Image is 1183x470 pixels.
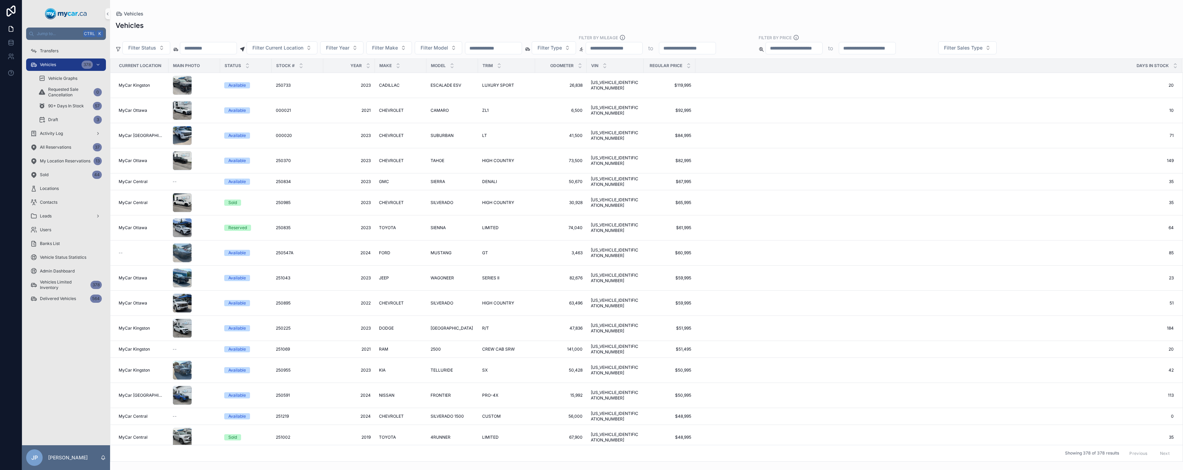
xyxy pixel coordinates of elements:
[228,179,246,185] div: Available
[431,83,461,88] span: ESCALADE ESV
[379,158,404,163] span: CHEVROLET
[539,300,583,306] span: 63,496
[327,158,371,163] a: 2023
[379,133,404,138] span: CHEVROLET
[538,44,562,51] span: Filter Type
[48,117,58,122] span: Draft
[482,200,514,205] span: HIGH COUNTRY
[648,275,691,281] span: $59,995
[94,157,102,165] div: 13
[119,225,147,231] span: MyCar Ottawa
[482,83,514,88] span: LUXURY SPORT
[591,155,640,166] a: [US_VEHICLE_IDENTIFICATION_NUMBER]
[327,275,371,281] a: 2023
[482,225,499,231] span: LIMITED
[224,325,268,331] a: Available
[26,45,106,57] a: Transfers
[379,275,389,281] span: JEEP
[119,250,164,256] a: --
[276,225,319,231] a: 250835
[93,143,102,151] div: 37
[696,250,1174,256] a: 85
[40,186,59,191] span: Locations
[327,108,371,113] span: 2021
[94,88,102,96] div: 0
[539,200,583,205] a: 30,928
[379,250,422,256] a: FORD
[539,158,583,163] span: 73,500
[539,179,583,184] a: 50,670
[26,182,106,195] a: Locations
[591,80,640,91] a: [US_VEHICLE_IDENTIFICATION_NUMBER]
[26,237,106,250] a: Banks List
[431,200,453,205] span: SILVERADO
[327,179,371,184] a: 2023
[40,255,86,260] span: Vehicle Status Statistics
[37,31,80,36] span: Jump to...
[591,247,640,258] a: [US_VEHICLE_IDENTIFICATION_NUMBER]
[591,222,640,233] a: [US_VEHICLE_IDENTIFICATION_NUMBER]
[276,300,319,306] a: 250895
[648,158,691,163] span: $82,995
[276,158,319,163] a: 250370
[696,179,1174,184] span: 35
[327,250,371,256] span: 2024
[119,133,164,138] a: MyCar [GEOGRAPHIC_DATA]
[482,225,531,231] a: LIMITED
[276,325,319,331] a: 250225
[119,300,147,306] span: MyCar Ottawa
[431,200,474,205] a: SILVERADO
[379,300,422,306] a: CHEVROLET
[591,298,640,309] span: [US_VEHICLE_IDENTIFICATION_NUMBER]
[34,86,106,98] a: Requested Sale Cancellation0
[366,41,412,54] button: Select Button
[539,225,583,231] span: 74,040
[539,133,583,138] span: 41,500
[379,200,404,205] span: CHEVROLET
[224,200,268,206] a: Sold
[648,300,691,306] a: $59,995
[26,265,106,277] a: Admin Dashboard
[327,133,371,138] span: 2023
[276,200,319,205] a: 250985
[482,83,531,88] a: LUXURY SPORT
[591,197,640,208] span: [US_VEHICLE_IDENTIFICATION_NUMBER]
[228,225,247,231] div: Reserved
[276,250,293,256] span: 250547A
[696,200,1174,205] a: 35
[431,275,454,281] span: WAGONEER
[327,200,371,205] a: 2023
[26,279,106,291] a: Vehicles Limited Inventory378
[696,108,1174,113] a: 10
[224,179,268,185] a: Available
[379,83,400,88] span: CADILLAC
[648,250,691,256] a: $60,995
[431,225,474,231] a: SIENNA
[40,62,56,67] span: Vehicles
[276,83,319,88] a: 250733
[327,225,371,231] a: 2023
[379,158,422,163] a: CHEVROLET
[379,225,396,231] span: TOYOTA
[431,250,452,256] span: MUSTANG
[482,108,531,113] a: ZL1
[591,323,640,334] span: [US_VEHICLE_IDENTIFICATION_NUMBER]
[431,179,445,184] span: SIERRA
[431,225,446,231] span: SIENNA
[40,213,52,219] span: Leads
[26,196,106,209] a: Contacts
[431,133,474,138] a: SUBURBAN
[327,83,371,88] span: 2023
[224,275,268,281] a: Available
[276,300,291,306] span: 250895
[539,83,583,88] a: 26,838
[26,224,106,236] a: Users
[48,103,84,109] span: 90+ Days In Stock
[696,158,1174,163] a: 149
[45,8,87,19] img: App logo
